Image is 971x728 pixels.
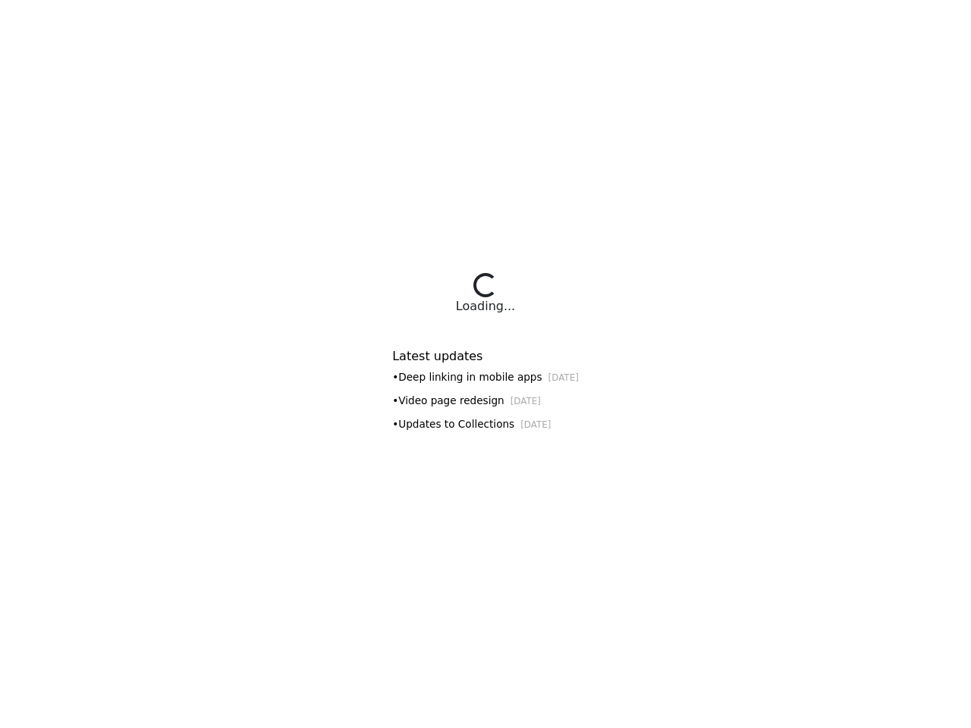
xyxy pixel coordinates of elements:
div: • Deep linking in mobile apps [392,369,579,385]
div: Loading... [456,297,515,315]
div: • Updates to Collections [392,416,579,432]
h6: Latest updates [392,349,579,363]
small: [DATE] [520,419,551,430]
div: • Video page redesign [392,393,579,409]
small: [DATE] [511,396,541,406]
small: [DATE] [548,372,579,383]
